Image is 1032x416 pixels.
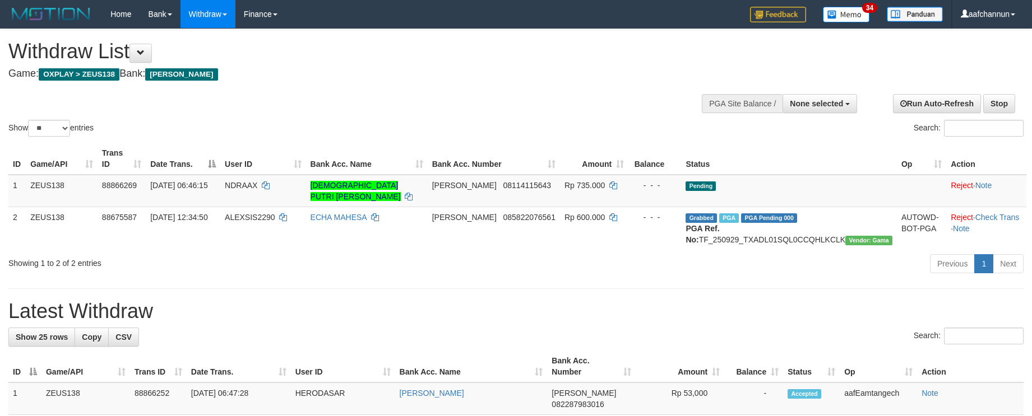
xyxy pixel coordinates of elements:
[150,213,207,222] span: [DATE] 12:34:50
[187,350,291,382] th: Date Trans.: activate to sort column ascending
[145,68,217,81] span: [PERSON_NAME]
[75,328,109,347] a: Copy
[790,99,843,108] span: None selected
[146,143,220,175] th: Date Trans.: activate to sort column descending
[8,350,41,382] th: ID: activate to sort column descending
[560,143,628,175] th: Amount: activate to sort column ascending
[946,143,1026,175] th: Action
[8,253,422,269] div: Showing 1 to 2 of 2 entries
[788,389,821,399] span: Accepted
[975,213,1020,222] a: Check Trans
[917,350,1024,382] th: Action
[503,181,551,190] span: Copy 08114115643 to clipboard
[914,328,1024,344] label: Search:
[102,181,137,190] span: 88866269
[686,213,717,223] span: Grabbed
[897,207,946,250] td: AUTOWD-BOT-PGA
[719,213,739,223] span: Marked by aafpengsreynich
[311,181,401,201] a: [DEMOGRAPHIC_DATA] PUTRI [PERSON_NAME]
[823,7,870,22] img: Button%20Memo.svg
[628,143,681,175] th: Balance
[39,68,119,81] span: OXPLAY > ZEUS138
[750,7,806,22] img: Feedback.jpg
[28,120,70,137] select: Showentries
[887,7,943,22] img: panduan.png
[8,328,75,347] a: Show 25 rows
[686,224,719,244] b: PGA Ref. No:
[8,120,94,137] label: Show entries
[862,3,877,13] span: 34
[432,213,497,222] span: [PERSON_NAME]
[8,175,26,207] td: 1
[150,181,207,190] span: [DATE] 06:46:15
[946,207,1026,250] td: · ·
[564,181,605,190] span: Rp 735.000
[102,213,137,222] span: 88675587
[547,350,636,382] th: Bank Acc. Number: activate to sort column ascending
[291,350,395,382] th: User ID: activate to sort column ascending
[16,333,68,342] span: Show 25 rows
[400,389,464,398] a: [PERSON_NAME]
[946,175,1026,207] td: ·
[8,382,41,415] td: 1
[944,120,1024,137] input: Search:
[311,213,367,222] a: ECHA MAHESA
[974,254,993,273] a: 1
[115,333,132,342] span: CSV
[702,94,783,113] div: PGA Site Balance /
[428,143,560,175] th: Bank Acc. Number: activate to sort column ascending
[944,328,1024,344] input: Search:
[432,181,497,190] span: [PERSON_NAME]
[98,143,146,175] th: Trans ID: activate to sort column ascending
[983,94,1015,113] a: Stop
[633,212,677,223] div: - - -
[552,400,604,409] span: Copy 082287983016 to clipboard
[636,382,724,415] td: Rp 53,000
[975,181,992,190] a: Note
[951,213,973,222] a: Reject
[840,382,917,415] td: aafEamtangech
[26,207,98,250] td: ZEUS138
[225,213,275,222] span: ALEXSIS2290
[633,180,677,191] div: - - -
[922,389,938,398] a: Note
[225,181,257,190] span: NDRAAX
[220,143,306,175] th: User ID: activate to sort column ascending
[993,254,1024,273] a: Next
[26,143,98,175] th: Game/API: activate to sort column ascending
[8,6,94,22] img: MOTION_logo.png
[893,94,981,113] a: Run Auto-Refresh
[130,382,187,415] td: 88866252
[783,94,857,113] button: None selected
[897,143,946,175] th: Op: activate to sort column ascending
[8,143,26,175] th: ID
[552,389,616,398] span: [PERSON_NAME]
[8,300,1024,322] h1: Latest Withdraw
[26,175,98,207] td: ZEUS138
[724,350,783,382] th: Balance: activate to sort column ascending
[845,236,892,245] span: Vendor URL: https://trx31.1velocity.biz
[291,382,395,415] td: HERODASAR
[783,350,840,382] th: Status: activate to sort column ascending
[8,68,677,80] h4: Game: Bank:
[724,382,783,415] td: -
[395,350,548,382] th: Bank Acc. Name: activate to sort column ascending
[8,207,26,250] td: 2
[951,181,973,190] a: Reject
[187,382,291,415] td: [DATE] 06:47:28
[686,181,716,191] span: Pending
[681,143,897,175] th: Status
[503,213,555,222] span: Copy 085822076561 to clipboard
[564,213,605,222] span: Rp 600.000
[306,143,428,175] th: Bank Acc. Name: activate to sort column ascending
[82,333,101,342] span: Copy
[108,328,139,347] a: CSV
[953,224,970,233] a: Note
[930,254,975,273] a: Previous
[914,120,1024,137] label: Search:
[130,350,187,382] th: Trans ID: activate to sort column ascending
[41,350,130,382] th: Game/API: activate to sort column ascending
[8,40,677,63] h1: Withdraw List
[741,213,797,223] span: PGA Pending
[840,350,917,382] th: Op: activate to sort column ascending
